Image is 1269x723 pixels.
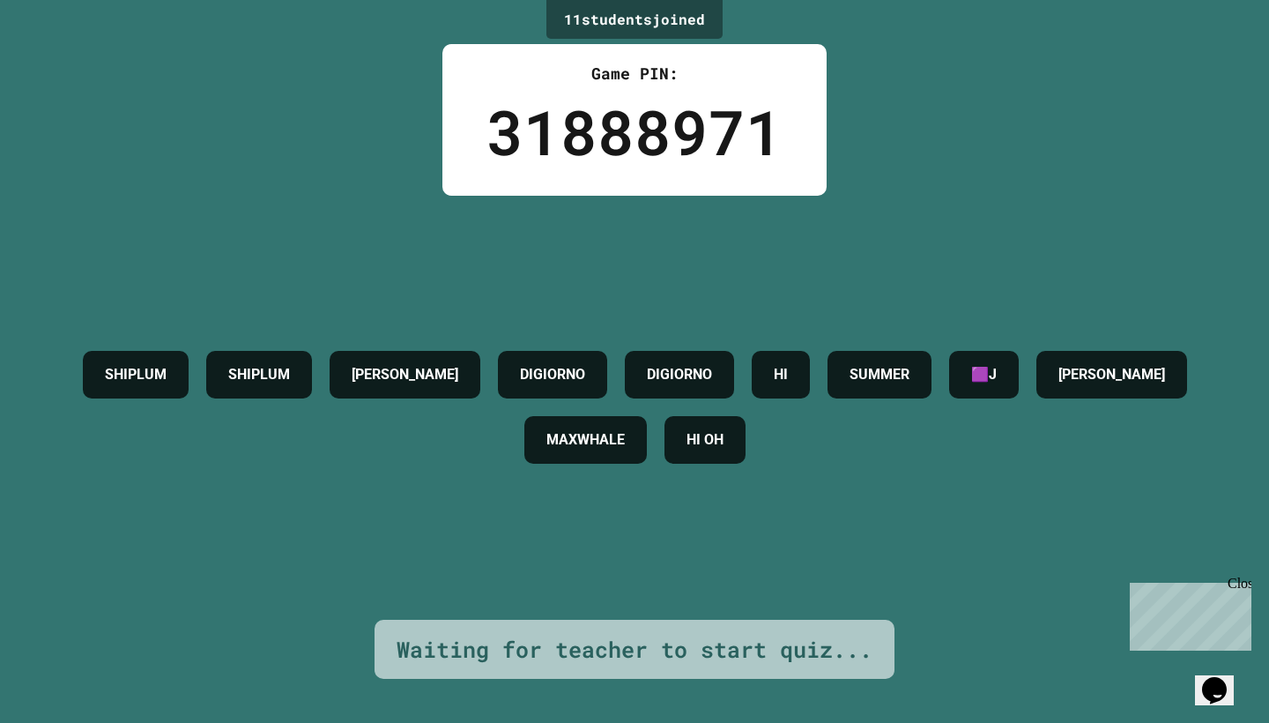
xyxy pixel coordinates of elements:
[486,86,783,178] div: 31888971
[647,364,712,385] h4: DIGIORNO
[397,633,872,667] div: Waiting for teacher to start quiz...
[686,429,724,451] h4: HI OH
[546,429,625,451] h4: MAXWHALE
[850,364,909,385] h4: SUMMER
[1123,576,1251,651] iframe: chat widget
[1195,652,1251,705] iframe: chat widget
[520,364,585,385] h4: DIGIORNO
[105,364,167,385] h4: SHIPLUM
[486,62,783,86] div: Game PIN:
[1058,364,1165,385] h4: [PERSON_NAME]
[7,7,122,112] div: Chat with us now!Close
[774,364,788,385] h4: HI
[971,364,997,385] h4: 🟪J
[352,364,458,385] h4: [PERSON_NAME]
[228,364,290,385] h4: SHIPLUM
